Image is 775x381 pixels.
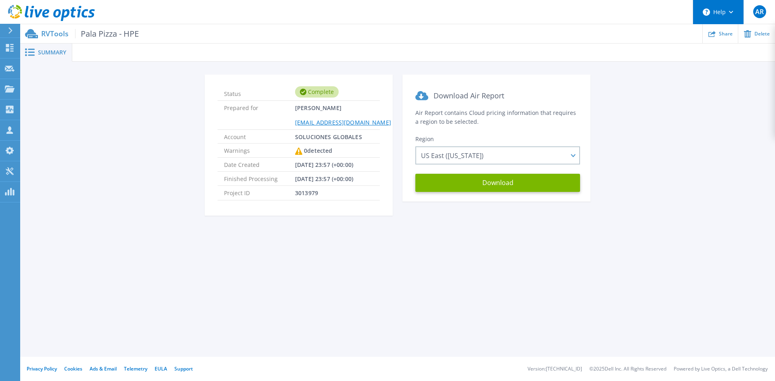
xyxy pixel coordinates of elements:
[75,29,139,38] span: Pala Pizza - HPE
[295,130,362,143] span: SOLUCIONES GLOBALES
[754,31,770,36] span: Delete
[295,172,353,185] span: [DATE] 23:57 (+00:00)
[719,31,733,36] span: Share
[528,366,582,372] li: Version: [TECHNICAL_ID]
[295,86,339,98] div: Complete
[224,87,295,97] span: Status
[27,365,57,372] a: Privacy Policy
[415,109,576,125] span: Air Report contains Cloud pricing information that requires a region to be selected.
[174,365,193,372] a: Support
[589,366,666,372] li: © 2025 Dell Inc. All Rights Reserved
[90,365,117,372] a: Ads & Email
[224,172,295,185] span: Finished Processing
[224,144,295,157] span: Warnings
[41,29,139,38] p: RVTools
[415,146,580,164] div: US East ([US_STATE])
[295,186,318,200] span: 3013979
[755,8,764,15] span: AR
[64,365,82,372] a: Cookies
[38,50,66,55] span: Summary
[124,365,147,372] a: Telemetry
[155,365,167,372] a: EULA
[295,158,353,171] span: [DATE] 23:57 (+00:00)
[224,130,295,143] span: Account
[224,158,295,171] span: Date Created
[434,91,504,100] span: Download Air Report
[674,366,768,372] li: Powered by Live Optics, a Dell Technology
[415,135,434,143] span: Region
[295,119,391,126] a: [EMAIL_ADDRESS][DOMAIN_NAME]
[224,101,295,129] span: Prepared for
[295,144,332,158] div: 0 detected
[415,174,580,192] button: Download
[295,101,391,129] span: [PERSON_NAME]
[224,186,295,200] span: Project ID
